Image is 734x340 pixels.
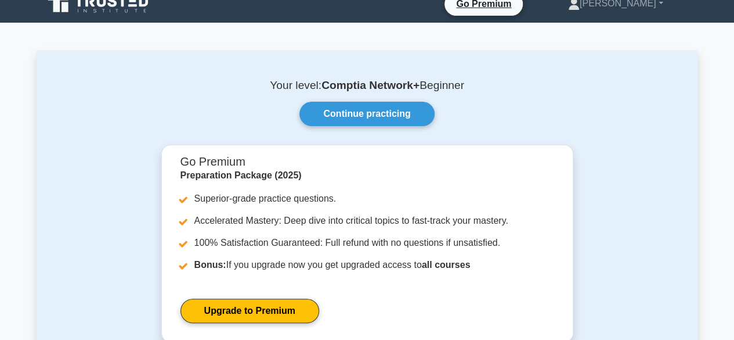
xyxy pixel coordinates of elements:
[299,102,434,126] a: Continue practicing
[180,299,319,323] a: Upgrade to Premium
[64,78,670,92] p: Your level: Beginner
[321,79,420,91] b: Comptia Network+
